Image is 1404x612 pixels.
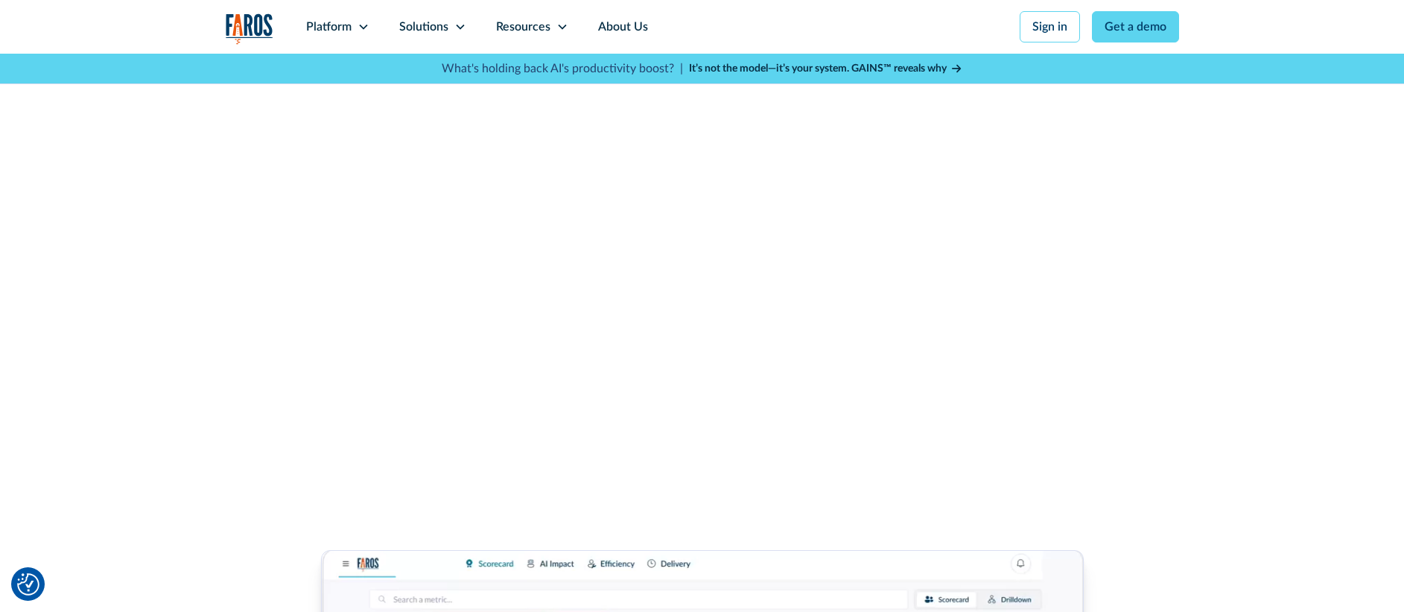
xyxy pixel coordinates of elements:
[689,61,963,77] a: It’s not the model—it’s your system. GAINS™ reveals why
[17,573,39,596] button: Cookie Settings
[1020,11,1080,42] a: Sign in
[226,13,273,44] img: Logo of the analytics and reporting company Faros.
[306,18,352,36] div: Platform
[689,63,947,74] strong: It’s not the model—it’s your system. GAINS™ reveals why
[17,573,39,596] img: Revisit consent button
[1092,11,1179,42] a: Get a demo
[442,60,683,78] p: What's holding back AI's productivity boost? |
[226,13,273,44] a: home
[496,18,550,36] div: Resources
[399,18,448,36] div: Solutions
